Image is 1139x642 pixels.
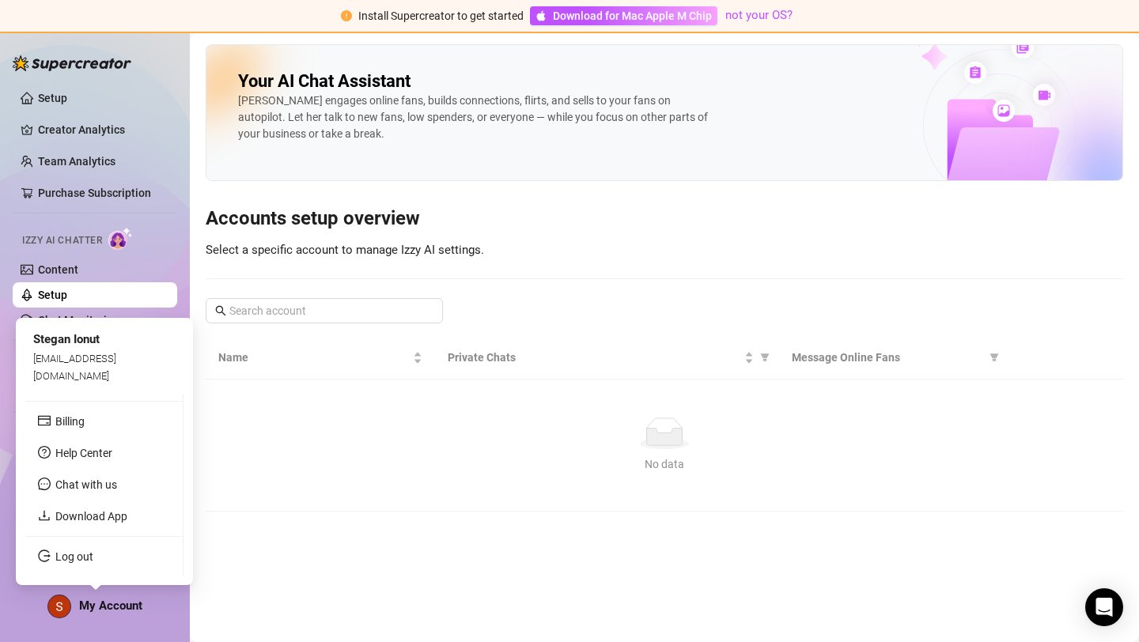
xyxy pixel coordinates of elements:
img: ai-chatter-content-library-cLFOSyPT.png [877,19,1122,180]
span: Izzy AI Chatter [22,233,102,248]
span: filter [760,353,770,362]
div: Open Intercom Messenger [1085,588,1123,626]
li: Billing [25,409,183,434]
h2: Your AI Chat Assistant [238,70,411,93]
a: Setup [38,92,67,104]
th: Private Chats [435,336,779,380]
span: [EMAIL_ADDRESS][DOMAIN_NAME] [33,352,116,381]
input: Search account [229,302,421,319]
a: Team Analytics [38,155,115,168]
a: Chat Monitoring [38,314,119,327]
a: not your OS? [725,8,793,22]
div: [PERSON_NAME] engages online fans, builds connections, flirts, and sells to your fans on autopilo... [238,93,713,142]
span: Chat with us [55,478,117,491]
span: Stegan Ionut [33,332,100,346]
span: Install Supercreator to get started [358,9,524,22]
span: Select a specific account to manage Izzy AI settings. [206,243,484,257]
a: Setup [38,289,67,301]
a: Purchase Subscription [38,187,151,199]
h3: Accounts setup overview [206,206,1123,232]
span: filter [986,346,1002,369]
a: Help Center [55,447,112,459]
span: search [215,305,226,316]
th: Name [206,336,435,380]
a: Download for Mac Apple M Chip [530,6,717,25]
img: AI Chatter [108,227,133,250]
span: filter [990,353,999,362]
div: No data [225,455,1104,473]
span: apple [535,10,547,21]
img: ACg8ocLAcn1OCApHbzFFtinQyPQNCSM8oqDqD0QUfEdflDAm2G0KXA=s96-c [48,595,70,617]
a: Billing [55,415,85,428]
span: Message Online Fans [792,349,983,366]
img: logo-BBDzfeDw.svg [13,55,131,71]
span: filter [757,346,773,369]
span: message [38,478,51,490]
a: Content [38,263,78,276]
span: Name [218,349,410,366]
a: Download App [55,510,127,523]
span: exclamation-circle [341,10,352,21]
span: Private Chats [448,349,741,366]
span: My Account [79,599,142,613]
li: Log out [25,544,183,569]
span: Download for Mac Apple M Chip [553,7,712,25]
a: Creator Analytics [38,117,165,142]
a: Log out [55,550,93,563]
